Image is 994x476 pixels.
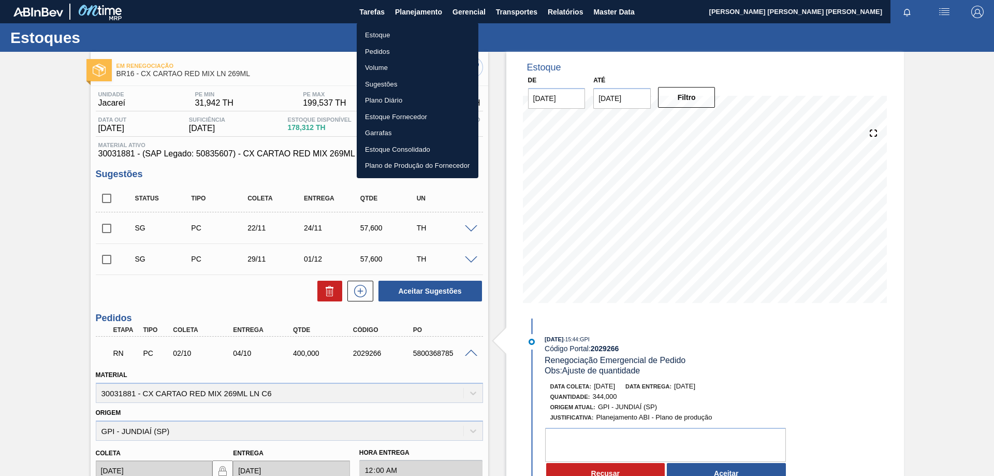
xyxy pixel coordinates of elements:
a: Pedidos [357,44,478,60]
a: Estoque [357,27,478,44]
a: Plano de Produção do Fornecedor [357,157,478,174]
a: Volume [357,60,478,76]
a: Estoque Consolidado [357,141,478,158]
a: Estoque Fornecedor [357,109,478,125]
a: Garrafas [357,125,478,141]
a: Plano Diário [357,92,478,109]
a: Sugestões [357,76,478,93]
